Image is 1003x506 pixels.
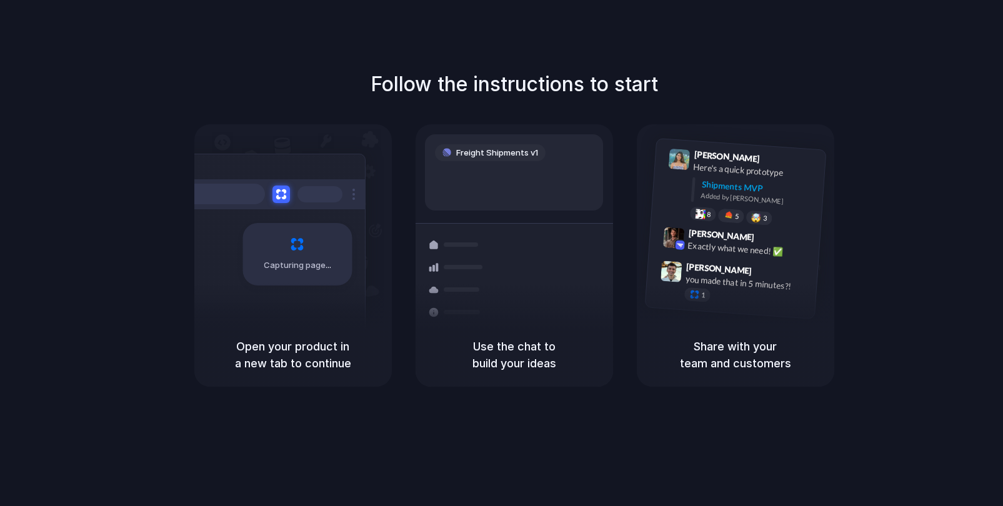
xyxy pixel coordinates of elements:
[688,226,754,244] span: [PERSON_NAME]
[692,160,817,181] div: Here's a quick prototype
[757,232,783,247] span: 9:42 AM
[209,338,377,372] h5: Open your product in a new tab to continue
[264,259,333,272] span: Capturing page
[756,265,781,280] span: 9:47 AM
[687,239,812,260] div: Exactly what we need! ✅
[456,147,538,159] span: Freight Shipments v1
[431,338,598,372] h5: Use the chat to build your ideas
[701,291,705,298] span: 1
[652,338,819,372] h5: Share with your team and customers
[706,211,711,217] span: 8
[751,213,761,222] div: 🤯
[694,147,760,166] span: [PERSON_NAME]
[763,153,789,168] span: 9:41 AM
[734,212,739,219] span: 5
[686,259,752,277] span: [PERSON_NAME]
[762,214,767,221] span: 3
[371,69,658,99] h1: Follow the instructions to start
[685,272,810,294] div: you made that in 5 minutes?!
[701,190,816,208] div: Added by [PERSON_NAME]
[701,177,817,198] div: Shipments MVP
